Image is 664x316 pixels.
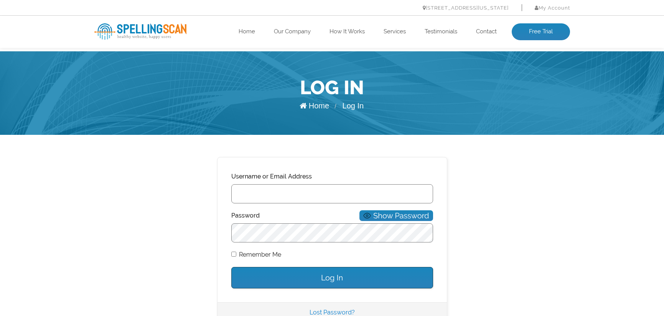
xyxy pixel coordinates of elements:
[231,210,358,221] label: Password
[359,210,433,221] button: Show Password
[231,267,433,288] input: Log In
[310,309,355,316] a: Lost Password?
[373,212,429,219] span: Show Password
[300,102,329,110] a: Home
[343,102,364,110] span: Log In
[231,252,236,257] input: Remember Me
[334,103,336,110] span: /
[231,171,433,182] label: Username or Email Address
[231,249,281,260] label: Remember Me
[94,74,570,101] h1: Log In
